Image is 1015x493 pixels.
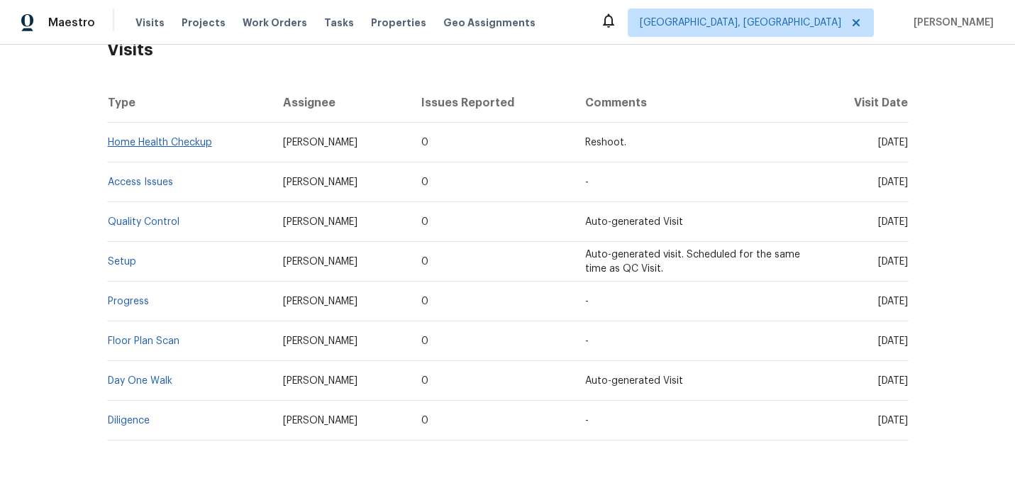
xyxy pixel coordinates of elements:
[421,177,428,187] span: 0
[283,416,357,426] span: [PERSON_NAME]
[574,83,814,123] th: Comments
[878,217,908,227] span: [DATE]
[585,138,626,148] span: Reshoot.
[272,83,410,123] th: Assignee
[878,257,908,267] span: [DATE]
[421,416,428,426] span: 0
[585,376,683,386] span: Auto-generated Visit
[107,83,272,123] th: Type
[878,336,908,346] span: [DATE]
[283,257,357,267] span: [PERSON_NAME]
[108,376,172,386] a: Day One Walk
[585,217,683,227] span: Auto-generated Visit
[421,217,428,227] span: 0
[421,297,428,306] span: 0
[283,336,357,346] span: [PERSON_NAME]
[814,83,908,123] th: Visit Date
[48,16,95,30] span: Maestro
[108,177,173,187] a: Access Issues
[107,17,909,83] h2: Visits
[108,138,212,148] a: Home Health Checkup
[908,16,994,30] span: [PERSON_NAME]
[108,336,179,346] a: Floor Plan Scan
[640,16,841,30] span: [GEOGRAPHIC_DATA], [GEOGRAPHIC_DATA]
[585,297,589,306] span: -
[283,376,357,386] span: [PERSON_NAME]
[371,16,426,30] span: Properties
[585,250,800,274] span: Auto-generated visit. Scheduled for the same time as QC Visit.
[283,138,357,148] span: [PERSON_NAME]
[135,16,165,30] span: Visits
[585,336,589,346] span: -
[421,138,428,148] span: 0
[585,177,589,187] span: -
[283,177,357,187] span: [PERSON_NAME]
[421,257,428,267] span: 0
[283,297,357,306] span: [PERSON_NAME]
[108,217,179,227] a: Quality Control
[878,177,908,187] span: [DATE]
[243,16,307,30] span: Work Orders
[324,18,354,28] span: Tasks
[108,416,150,426] a: Diligence
[421,376,428,386] span: 0
[108,257,136,267] a: Setup
[585,416,589,426] span: -
[443,16,536,30] span: Geo Assignments
[108,297,149,306] a: Progress
[878,297,908,306] span: [DATE]
[182,16,226,30] span: Projects
[878,138,908,148] span: [DATE]
[878,376,908,386] span: [DATE]
[878,416,908,426] span: [DATE]
[421,336,428,346] span: 0
[410,83,574,123] th: Issues Reported
[283,217,357,227] span: [PERSON_NAME]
